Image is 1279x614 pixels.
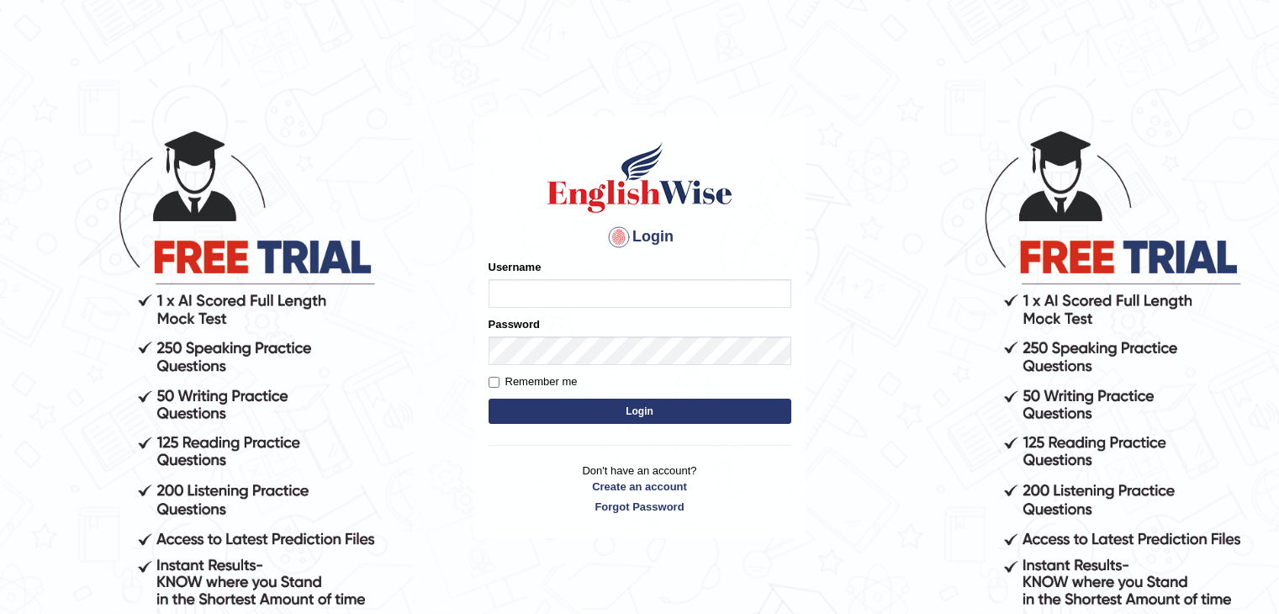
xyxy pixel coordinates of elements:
input: Remember me [489,377,499,388]
label: Password [489,316,540,332]
a: Create an account [489,479,791,495]
a: Forgot Password [489,499,791,515]
p: Don't have an account? [489,463,791,515]
img: Logo of English Wise sign in for intelligent practice with AI [544,140,736,215]
label: Username [489,259,542,275]
button: Login [489,399,791,424]
h4: Login [489,224,791,251]
label: Remember me [489,373,578,390]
